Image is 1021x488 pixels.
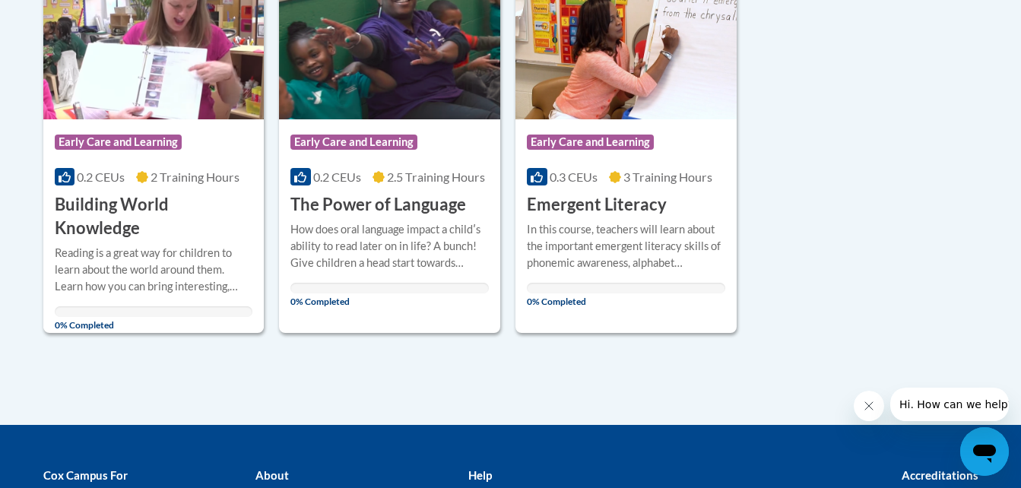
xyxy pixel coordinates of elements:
h3: The Power of Language [290,193,466,217]
div: How does oral language impact a childʹs ability to read later on in life? A bunch! Give children ... [290,221,489,271]
h3: Emergent Literacy [527,193,667,217]
span: 3 Training Hours [623,170,712,184]
span: Early Care and Learning [55,135,182,150]
span: Hi. How can we help? [9,11,123,23]
b: Cox Campus For [43,468,128,482]
span: Early Care and Learning [527,135,654,150]
div: Reading is a great way for children to learn about the world around them. Learn how you can bring... [55,245,253,295]
span: 0.2 CEUs [313,170,361,184]
span: 2.5 Training Hours [387,170,485,184]
span: Early Care and Learning [290,135,417,150]
b: Help [468,468,492,482]
span: 0.2 CEUs [77,170,125,184]
iframe: Close message [854,391,884,421]
div: In this course, teachers will learn about the important emergent literacy skills of phonemic awar... [527,221,725,271]
b: About [255,468,289,482]
iframe: Message from company [890,388,1009,421]
iframe: Button to launch messaging window [960,427,1009,476]
b: Accreditations [902,468,978,482]
span: 2 Training Hours [151,170,239,184]
h3: Building World Knowledge [55,193,253,240]
span: 0.3 CEUs [550,170,598,184]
